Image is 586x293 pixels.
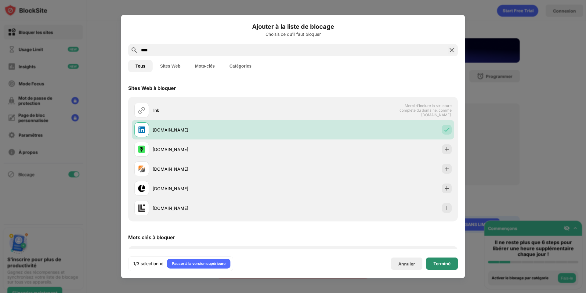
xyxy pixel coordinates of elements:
img: url.svg [138,106,145,114]
button: Catégories [222,60,259,72]
div: Passer à la version supérieure [172,261,226,267]
div: Choisis ce qu'il faut bloquer [128,32,458,37]
div: [DOMAIN_NAME] [153,127,293,133]
button: Mots-clés [188,60,222,72]
div: Sites Web à bloquer [128,85,176,91]
div: [DOMAIN_NAME] [153,146,293,153]
img: favicons [138,146,145,153]
img: favicons [138,204,145,212]
div: Terminé [433,261,450,266]
img: favicons [138,165,145,172]
h6: Ajouter à la liste de blocage [128,22,458,31]
div: link [153,107,293,113]
div: [DOMAIN_NAME] [153,185,293,192]
div: Annuler [398,261,415,266]
img: favicons [138,185,145,192]
button: Tous [128,60,153,72]
button: Sites Web [153,60,188,72]
div: [DOMAIN_NAME] [153,205,293,211]
div: Mots clés à bloquer [128,234,175,240]
img: favicons [138,126,145,133]
span: Merci d'inclure la structure complète du domaine, comme [DOMAIN_NAME]. [389,103,452,117]
img: search.svg [131,46,138,54]
div: 1/3 sélectionné [133,261,163,267]
div: [DOMAIN_NAME] [153,166,293,172]
img: search-close [448,46,455,54]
